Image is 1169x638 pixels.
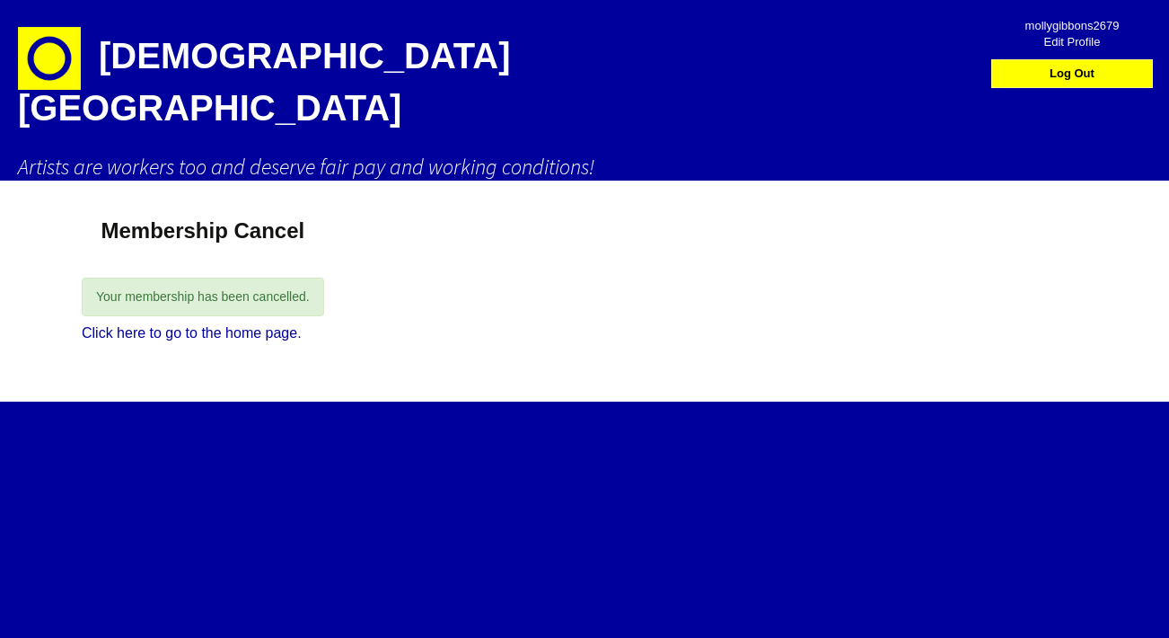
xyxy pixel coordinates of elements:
[82,278,324,316] div: Your membership has been cancelled.
[1008,28,1136,44] span: Edit Profile
[996,60,1148,87] a: Log Out
[1008,12,1136,28] span: mollygibbons2679
[82,325,302,341] a: Click here to go to the home page.
[18,27,81,90] img: circle-e1448293145835.png
[18,153,1151,181] h2: Artists are workers too and deserve fair pay and working conditions!
[82,217,324,244] h1: Membership Cancel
